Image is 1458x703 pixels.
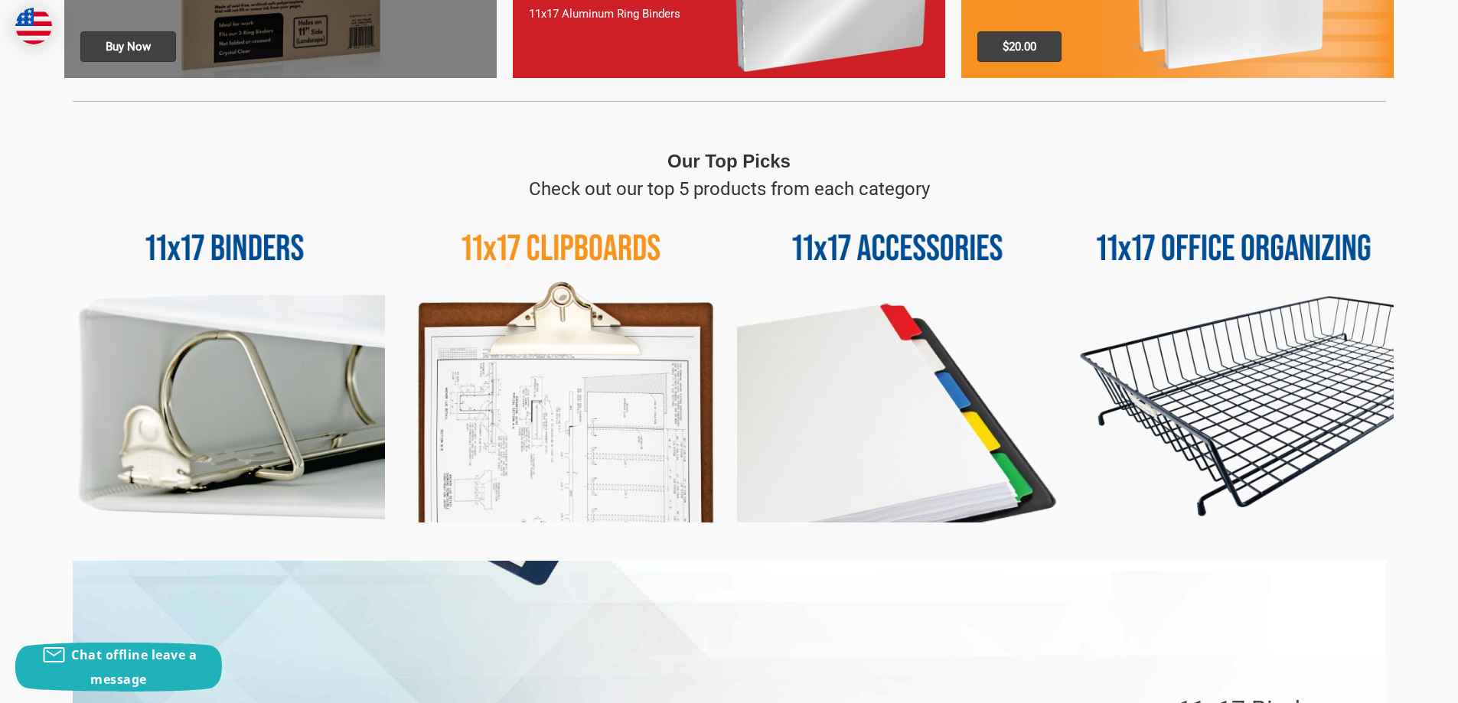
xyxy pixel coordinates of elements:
[529,175,930,203] p: Check out our top 5 products from each category
[1074,203,1394,523] img: 11x17 Office Organizing
[1332,662,1458,703] iframe: Google Customer Reviews
[401,203,722,523] img: 11x17 Clipboards
[977,31,1062,62] span: $20.00
[737,203,1058,523] img: 11x17 Accessories
[15,643,222,692] button: Chat offline leave a message
[667,148,791,175] p: Our Top Picks
[64,203,385,523] img: 11x17 Binders
[80,31,176,62] span: Buy Now
[71,646,197,688] span: Chat offline leave a message
[529,5,929,23] p: 11x17 Aluminum Ring Binders
[15,8,52,44] img: duty and tax information for United States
